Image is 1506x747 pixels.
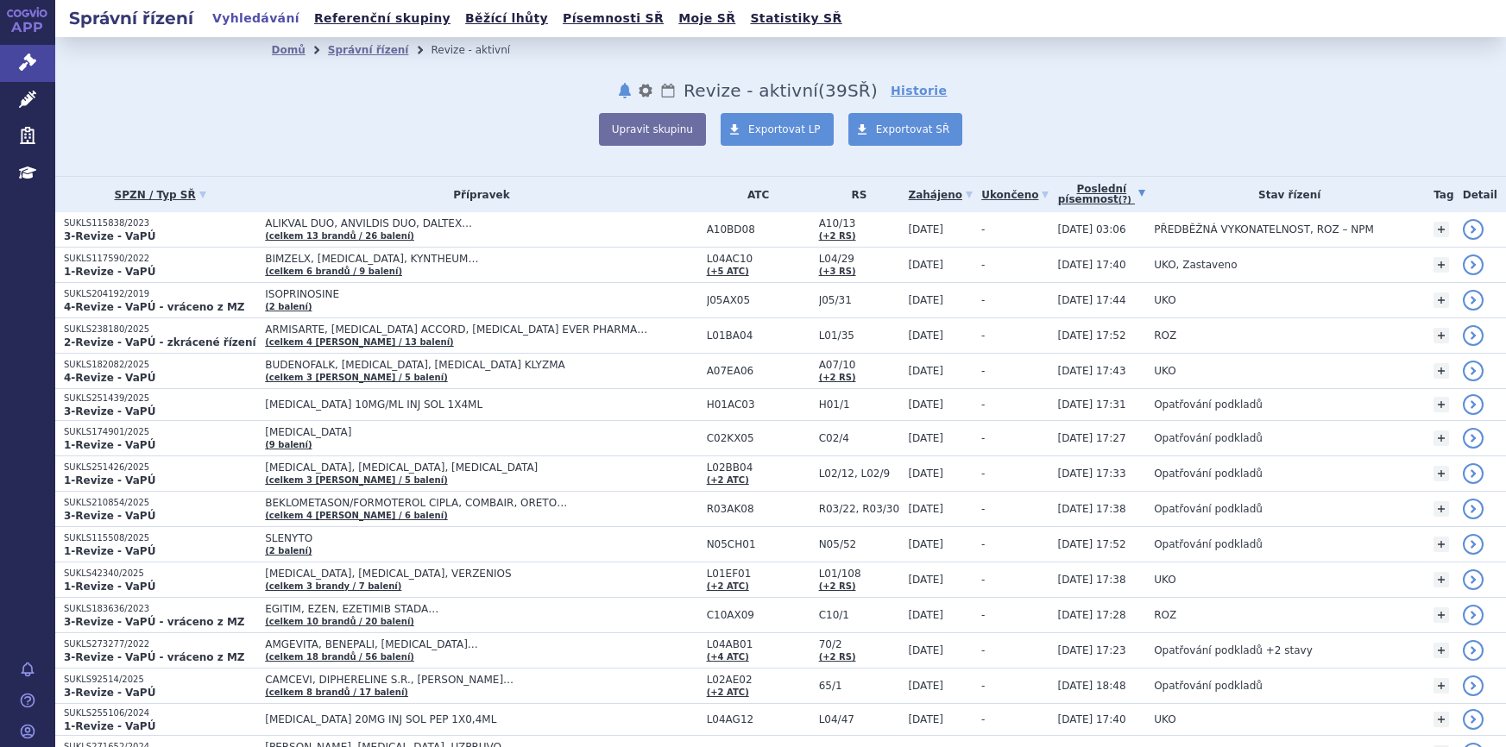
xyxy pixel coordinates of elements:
span: [DATE] [908,365,943,377]
a: + [1434,257,1449,273]
span: UKO, Zastaveno [1154,259,1237,271]
a: (+5 ATC) [707,267,749,276]
p: SUKLS251439/2025 [64,392,256,405]
a: Referenční skupiny [309,7,456,30]
span: [DATE] 17:52 [1058,538,1126,550]
span: - [981,609,985,621]
a: detail [1463,219,1484,240]
span: Revize - aktivní [684,80,818,101]
span: 70/2 [819,638,900,650]
span: [DATE] [908,468,943,480]
a: Správní řízení [328,44,409,56]
a: + [1434,537,1449,552]
span: C02/4 [819,432,900,444]
span: [MEDICAL_DATA] [265,426,696,438]
p: SUKLS204192/2019 [64,288,256,300]
a: (celkem 3 [PERSON_NAME] / 5 balení) [265,373,447,382]
span: C10AX09 [707,609,810,621]
a: + [1434,643,1449,658]
span: PŘEDBĚŽNÁ VYKONATELNOST, ROZ – NPM [1154,223,1374,235]
strong: 1-Revize - VaPÚ [64,474,155,486]
span: BEKLOMETASON/FORMOTEROL CIPLA, COMBAIR, ORETO… [265,497,696,509]
span: A10BD08 [707,223,810,235]
span: [DATE] [908,399,943,411]
p: SUKLS42340/2025 [64,568,256,580]
span: UKO [1154,713,1175,725]
span: - [981,538,985,550]
span: [DATE] 17:38 [1058,503,1126,515]
p: SUKLS183636/2023 [64,603,256,615]
span: [DATE] 17:44 [1058,294,1126,306]
span: C10/1 [819,609,900,621]
span: [DATE] [908,330,943,342]
p: SUKLS182082/2025 [64,359,256,371]
th: RS [810,177,900,212]
p: SUKLS174901/2025 [64,426,256,438]
a: detail [1463,534,1484,555]
h2: Správní řízení [55,6,207,30]
span: 65/1 [819,680,900,692]
span: Exportovat SŘ [876,123,950,135]
span: L01EF01 [707,568,810,580]
span: BIMZELX, [MEDICAL_DATA], KYNTHEUM… [265,253,696,265]
span: [DATE] [908,223,943,235]
a: (celkem 3 [PERSON_NAME] / 5 balení) [265,475,447,485]
a: detail [1463,361,1484,381]
span: ALIKVAL DUO, ANVILDIS DUO, DALTEX… [265,217,696,229]
span: Opatřování podkladů [1154,432,1263,444]
strong: 3-Revize - VaPÚ - vráceno z MZ [64,616,245,628]
a: + [1434,222,1449,237]
span: SLENYTO [265,532,696,544]
span: C02KX05 [707,432,810,444]
span: [DATE] 17:43 [1058,365,1126,377]
a: (+2 RS) [819,652,856,662]
a: SPZN / Typ SŘ [64,183,256,207]
span: - [981,503,985,515]
span: [DATE] [908,713,943,725]
th: Detail [1454,177,1506,212]
a: detail [1463,499,1484,519]
strong: 3-Revize - VaPÚ [64,230,155,242]
span: L01BA04 [707,330,810,342]
span: L02AE02 [707,674,810,686]
span: L01/108 [819,568,900,580]
span: L04AG12 [707,713,810,725]
a: (celkem 4 [PERSON_NAME] / 6 balení) [265,511,447,520]
span: - [981,468,985,480]
a: (+2 ATC) [707,687,749,697]
span: - [981,432,985,444]
p: SUKLS255106/2024 [64,707,256,719]
span: Opatřování podkladů [1154,538,1263,550]
a: (9 balení) [265,440,312,449]
span: R03/22, R03/30 [819,503,900,515]
p: SUKLS115508/2025 [64,532,256,544]
span: [DATE] 17:38 [1058,574,1126,586]
a: Statistiky SŘ [745,7,847,30]
strong: 1-Revize - VaPÚ [64,545,155,557]
span: N05CH01 [707,538,810,550]
span: L01/35 [819,330,900,342]
span: [DATE] 17:33 [1058,468,1126,480]
a: Historie [891,82,948,99]
a: + [1434,292,1449,308]
strong: 1-Revize - VaPÚ [64,266,155,278]
strong: 1-Revize - VaPÚ [64,439,155,451]
strong: 4-Revize - VaPÚ - vráceno z MZ [64,301,245,313]
a: (celkem 4 [PERSON_NAME] / 13 balení) [265,337,453,347]
span: - [981,259,985,271]
a: (+2 RS) [819,373,856,382]
strong: 3-Revize - VaPÚ [64,510,155,522]
p: SUKLS273277/2022 [64,638,256,650]
a: (+3 RS) [819,267,856,276]
span: [DATE] 17:40 [1058,259,1126,271]
span: J05/31 [819,294,900,306]
span: Exportovat LP [748,123,821,135]
button: notifikace [616,80,633,101]
a: + [1434,572,1449,587]
span: AMGEVITA, BENEPALI, [MEDICAL_DATA]… [265,638,696,650]
th: ATC [698,177,810,212]
a: detail [1463,290,1484,311]
a: detail [1463,254,1484,275]
strong: 1-Revize - VaPÚ [64,581,155,593]
span: [MEDICAL_DATA], [MEDICAL_DATA], [MEDICAL_DATA] [265,461,696,474]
